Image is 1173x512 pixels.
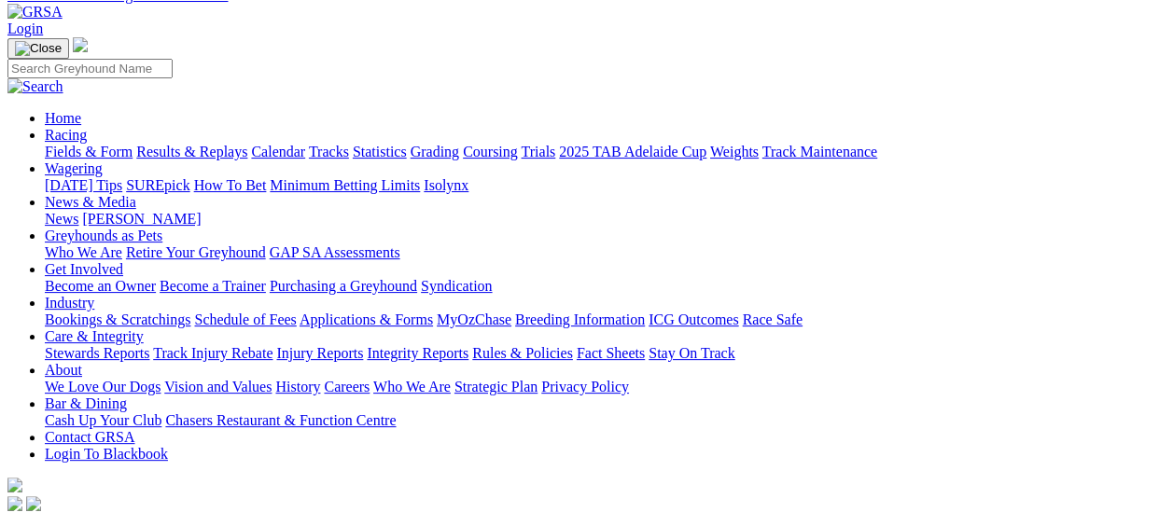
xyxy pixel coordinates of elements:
a: Minimum Betting Limits [270,177,420,193]
a: Breeding Information [515,311,645,327]
img: GRSA [7,4,63,21]
img: logo-grsa-white.png [7,477,22,492]
a: Login [7,21,43,36]
a: Statistics [353,144,407,159]
a: Wagering [45,160,103,176]
a: Bookings & Scratchings [45,311,190,327]
input: Search [7,59,173,78]
img: twitter.svg [26,496,41,511]
a: Login To Blackbook [45,446,168,462]
a: Vision and Values [164,379,272,394]
a: Racing [45,127,87,143]
a: Retire Your Greyhound [126,244,266,260]
a: Isolynx [424,177,468,193]
a: News [45,211,78,227]
a: Become a Trainer [160,278,266,294]
a: We Love Our Dogs [45,379,161,394]
a: Who We Are [45,244,122,260]
a: Tracks [309,144,349,159]
a: Care & Integrity [45,328,144,344]
div: Care & Integrity [45,345,1166,362]
a: Become an Owner [45,278,156,294]
a: Integrity Reports [367,345,468,361]
a: History [275,379,320,394]
a: Contact GRSA [45,429,134,445]
a: Coursing [463,144,518,159]
a: How To Bet [194,177,267,193]
a: About [45,362,82,378]
a: Chasers Restaurant & Function Centre [165,412,396,428]
a: Calendar [251,144,305,159]
a: News & Media [45,194,136,210]
a: Applications & Forms [300,311,433,327]
a: Bar & Dining [45,395,127,411]
div: Get Involved [45,278,1166,295]
a: Injury Reports [276,345,363,361]
a: Who We Are [373,379,451,394]
a: Cash Up Your Club [45,412,161,428]
a: Results & Replays [136,144,247,159]
a: Home [45,110,81,126]
div: News & Media [45,211,1166,228]
div: Bar & Dining [45,412,1166,429]
a: Stay On Track [649,345,734,361]
a: Careers [324,379,370,394]
a: Purchasing a Greyhound [270,278,417,294]
a: MyOzChase [437,311,511,327]
a: Trials [521,144,555,159]
a: Schedule of Fees [194,311,296,327]
a: Get Involved [45,261,123,277]
button: Toggle navigation [7,38,69,59]
a: SUREpick [126,177,189,193]
a: Grading [411,144,459,159]
a: Fields & Form [45,144,133,159]
a: Rules & Policies [472,345,573,361]
a: 2025 TAB Adelaide Cup [559,144,706,159]
div: Wagering [45,177,1166,194]
a: Privacy Policy [541,379,629,394]
a: Syndication [421,278,492,294]
img: facebook.svg [7,496,22,511]
div: Industry [45,311,1166,328]
a: Track Maintenance [762,144,877,159]
a: ICG Outcomes [649,311,738,327]
a: Industry [45,295,94,311]
div: Racing [45,144,1166,160]
img: Close [15,41,62,56]
a: GAP SA Assessments [270,244,400,260]
a: Strategic Plan [454,379,538,394]
img: logo-grsa-white.png [73,37,88,52]
a: [DATE] Tips [45,177,122,193]
a: Greyhounds as Pets [45,228,162,243]
a: Race Safe [742,311,802,327]
div: Greyhounds as Pets [45,244,1166,261]
a: [PERSON_NAME] [82,211,201,227]
img: Search [7,78,63,95]
a: Weights [710,144,759,159]
a: Fact Sheets [577,345,645,361]
a: Track Injury Rebate [153,345,272,361]
a: Stewards Reports [45,345,149,361]
div: About [45,379,1166,395]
